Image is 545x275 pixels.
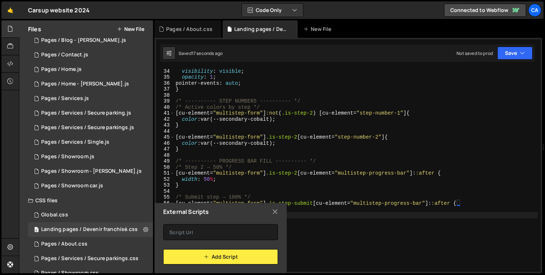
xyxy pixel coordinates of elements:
div: 45 [156,134,175,140]
div: 11488/27084.css [28,208,156,222]
h2: Files [28,25,41,33]
div: 11488/45868.css [28,222,153,237]
div: 36 [156,80,175,87]
input: Script Url [163,224,278,240]
div: 47 [156,146,175,152]
span: 0 [34,227,39,233]
div: Landing pages / Devenir franchisé.css [41,226,138,233]
button: Add Script [163,249,278,264]
div: 11488/27106.js [28,62,153,77]
div: Pages / Blog - [PERSON_NAME].js [41,37,126,44]
div: 46 [156,140,175,147]
div: 11488/35809.js [28,164,156,179]
div: 11488/27105.js [28,48,153,62]
div: 35 [156,74,175,80]
div: 11488/27096.css [28,251,156,266]
div: 11488/27099.js [28,135,153,150]
div: 11488/29909.js [28,77,153,91]
div: Pages / Showroom.js [41,154,94,160]
div: Not saved to prod [456,50,493,56]
div: 56 [156,200,175,207]
div: 49 [156,158,175,164]
div: Global.css [41,212,68,218]
button: Save [497,47,533,60]
button: Code Only [242,4,303,17]
div: Pages / Showroom - [PERSON_NAME].js [41,168,142,175]
div: 44 [156,128,175,135]
div: Pages / Services / Single.js [41,139,109,146]
div: Pages / Services / Secure parkings.js [41,124,134,131]
div: 37 [156,86,175,92]
div: New File [303,25,334,33]
div: Pages / Home - [PERSON_NAME].js [41,81,129,87]
div: Landing pages / Devenir franchisé.css [234,25,289,33]
div: 11488/27094.css [28,237,156,251]
div: Pages / Showroom car.js [41,183,103,189]
div: 54 [156,188,175,195]
a: 🤙 [1,1,19,19]
div: 50 [156,164,175,171]
div: 48 [156,152,175,159]
div: 11488/27100.js [28,120,153,135]
div: 42 [156,116,175,123]
div: 17 seconds ago [192,50,223,56]
div: 52 [156,176,175,183]
div: 11488/27108.js [28,179,153,193]
div: 11488/29924.js [28,33,153,48]
div: 11488/27101.js [28,106,153,120]
div: 34 [156,68,175,75]
div: Carsup website 2024 [28,6,90,15]
div: Pages / About.css [41,241,87,247]
div: Pages / Services.js [41,95,89,102]
div: 11488/27107.js [28,91,153,106]
button: New File [117,26,144,32]
div: Pages / Services / Secure parkings.css [41,255,138,262]
div: Saved [179,50,223,56]
div: CSS files [19,193,153,208]
div: 53 [156,182,175,188]
div: 11488/27103.js [28,150,153,164]
div: 51 [156,170,175,176]
div: Pages / About.css [166,25,212,33]
div: 55 [156,194,175,200]
div: Pages / Contact.js [41,52,88,58]
a: Ca [528,4,541,17]
div: Pages / Home.js [41,66,82,73]
div: 38 [156,92,175,99]
div: Pages / Services / Secure parking.js [41,110,131,116]
div: 39 [156,98,175,104]
h2: External Scripts [163,208,209,216]
a: Connected to Webflow [444,4,526,17]
div: 43 [156,122,175,128]
div: 40 [156,104,175,111]
div: 41 [156,110,175,116]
